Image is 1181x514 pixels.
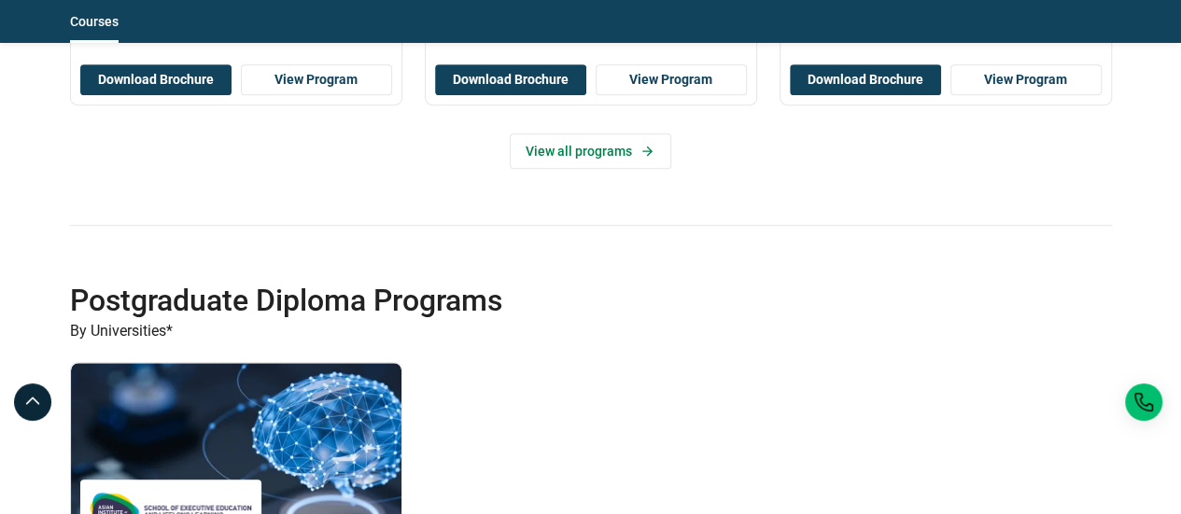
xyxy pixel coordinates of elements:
p: By Universities* [70,319,1112,343]
button: Download Brochure [80,64,232,96]
a: View Program [241,64,392,96]
a: View all programs [510,133,671,169]
a: View Program [950,64,1102,96]
a: View Program [596,64,747,96]
h2: Postgraduate Diploma Programs [70,282,1007,319]
button: Download Brochure [435,64,586,96]
button: Download Brochure [790,64,941,96]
